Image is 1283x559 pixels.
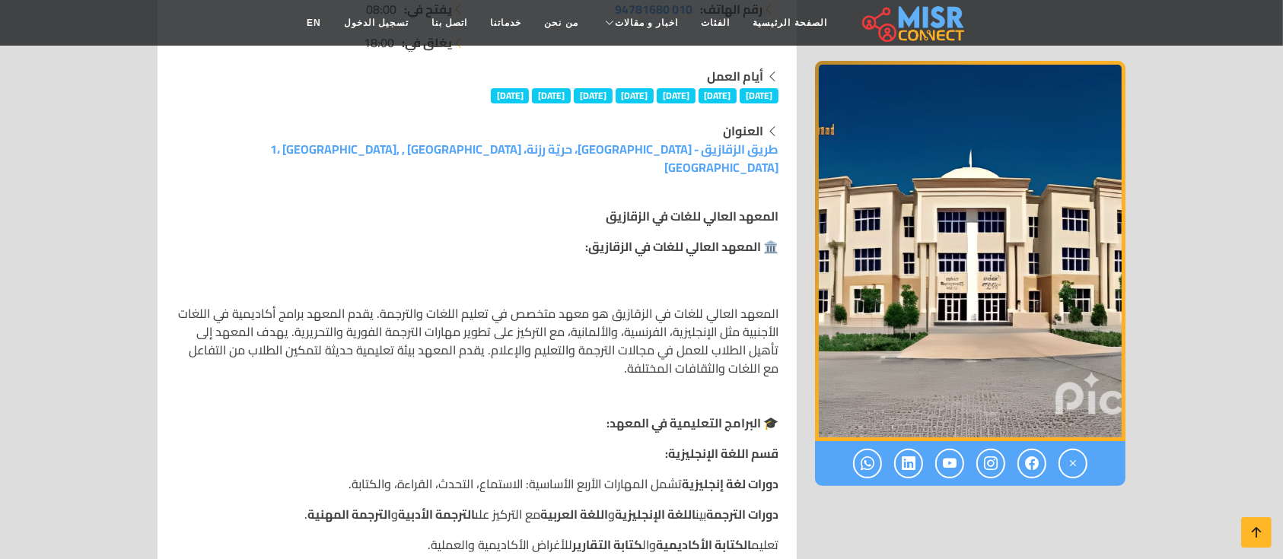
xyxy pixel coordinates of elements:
[491,88,530,103] span: [DATE]
[706,503,778,526] strong: دورات الترجمة
[295,8,333,37] a: EN
[723,119,763,142] strong: العنوان
[398,503,475,526] strong: الترجمة الأدبية
[176,505,778,523] p: بين و مع التركيز على و .
[585,235,778,258] strong: 🏛️ المعهد العالي للغات في الزقازيق:
[270,138,778,179] a: طريق الزقازيق - [GEOGRAPHIC_DATA]، حريّة رزنة، [GEOGRAPHIC_DATA] 1، [GEOGRAPHIC_DATA], , [GEOGRAP...
[574,88,613,103] span: [DATE]
[176,304,778,377] p: المعهد العالي للغات في الزقازيق هو معهد متخصص في تعليم اللغات والترجمة. يقدم المعهد برامج أكاديمي...
[815,61,1125,441] img: المعهد العالي للغات في الزقازيق
[533,8,589,37] a: من نحن
[740,88,778,103] span: [DATE]
[615,503,696,526] strong: اللغة الإنجليزية
[479,8,533,37] a: خدماتنا
[741,8,838,37] a: الصفحة الرئيسية
[815,61,1125,441] div: 1 / 1
[176,475,778,493] p: تشمل المهارات الأربع الأساسية: الاستماع، التحدث، القراءة، والكتابة.
[606,411,778,434] strong: 🎓 البرامج التعليمية في المعهد:
[176,535,778,554] p: تعليم وال للأغراض الأكاديمية والعملية.
[682,472,778,495] strong: دورات لغة إنجليزية
[572,533,642,556] strong: كتابة التقارير
[615,16,679,30] span: اخبار و مقالات
[707,65,763,87] strong: أيام العمل
[420,8,479,37] a: اتصل بنا
[862,4,964,42] img: main.misr_connect
[307,503,391,526] strong: الترجمة المهنية
[665,442,778,465] strong: قسم اللغة الإنجليزية:
[590,8,690,37] a: اخبار و مقالات
[532,88,571,103] span: [DATE]
[616,88,654,103] span: [DATE]
[540,503,608,526] strong: اللغة العربية
[656,533,751,556] strong: الكتابة الأكاديمية
[606,205,778,227] strong: المعهد العالي للغات في الزقازيق
[333,8,420,37] a: تسجيل الدخول
[657,88,696,103] span: [DATE]
[689,8,741,37] a: الفئات
[699,88,737,103] span: [DATE]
